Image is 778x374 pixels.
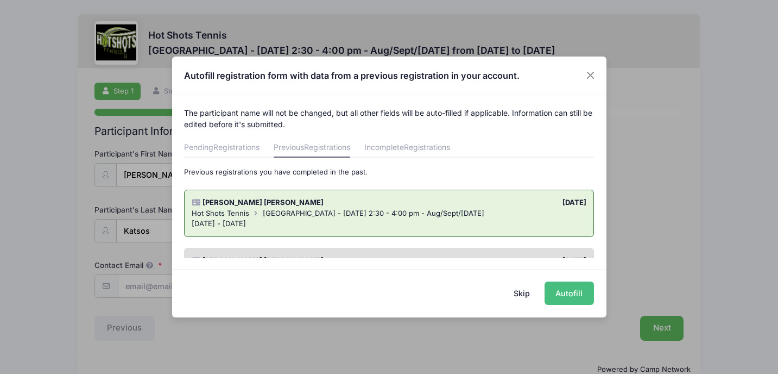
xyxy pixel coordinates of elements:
[213,142,260,152] span: Registrations
[187,255,389,266] div: [PERSON_NAME] [PERSON_NAME]
[184,69,520,82] h4: Autofill registration form with data from a previous registration in your account.
[389,197,592,208] div: [DATE]
[184,107,594,130] p: The participant name will not be changed, but all other fields will be auto-filled if applicable....
[192,219,586,229] div: [DATE] - [DATE]
[263,209,484,217] span: [GEOGRAPHIC_DATA] - [DATE] 2:30 - 4:00 pm - Aug/Sept/[DATE]
[502,282,541,305] button: Skip
[274,138,350,158] a: Previous
[184,138,260,158] a: Pending
[187,197,389,208] div: [PERSON_NAME] [PERSON_NAME]
[580,66,600,85] button: Close
[545,282,594,305] button: Autofill
[404,142,450,152] span: Registrations
[304,142,350,152] span: Registrations
[184,167,594,178] p: Previous registrations you have completed in the past.
[364,138,450,158] a: Incomplete
[389,255,592,266] div: [DATE]
[192,209,249,217] span: Hot Shots Tennis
